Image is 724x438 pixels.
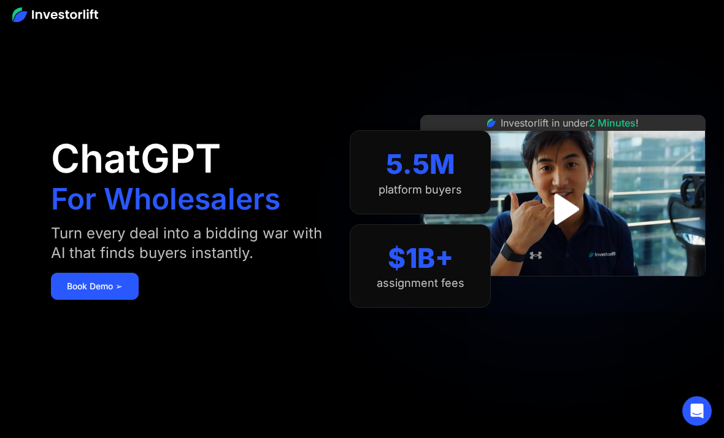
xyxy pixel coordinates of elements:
[51,184,280,214] h1: For Wholesalers
[471,283,655,297] iframe: Customer reviews powered by Trustpilot
[51,139,221,178] h1: ChatGPT
[501,115,639,130] div: Investorlift in under !
[51,273,139,300] a: Book Demo ➢
[377,276,464,290] div: assignment fees
[589,117,636,129] span: 2 Minutes
[388,242,453,275] div: $1B+
[682,396,712,426] div: Open Intercom Messenger
[386,148,455,181] div: 5.5M
[379,183,462,197] div: platform buyers
[51,224,325,263] div: Turn every deal into a bidding war with AI that finds buyers instantly.
[536,182,590,237] a: open lightbox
